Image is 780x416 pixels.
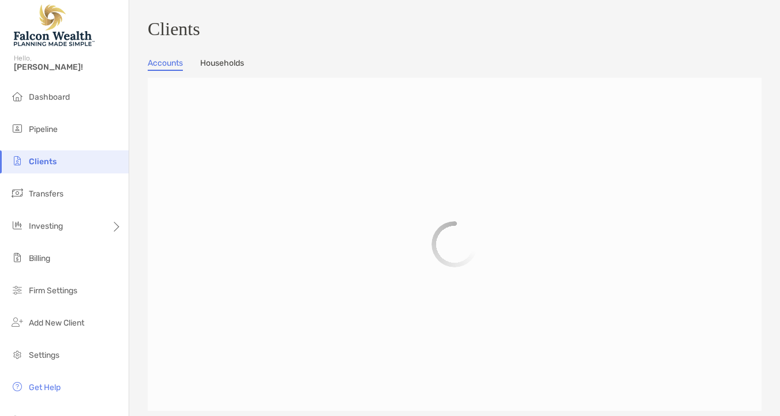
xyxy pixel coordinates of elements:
span: Firm Settings [29,286,77,296]
a: Households [200,58,244,71]
span: Add New Client [29,318,84,328]
img: settings icon [10,347,24,361]
span: Get Help [29,383,61,392]
span: [PERSON_NAME]! [14,62,122,72]
span: Transfers [29,189,63,199]
img: clients icon [10,154,24,168]
img: pipeline icon [10,122,24,135]
span: Pipeline [29,124,58,134]
span: Billing [29,254,50,263]
img: firm-settings icon [10,283,24,297]
h3: Clients [148,18,762,40]
img: dashboard icon [10,89,24,103]
span: Investing [29,221,63,231]
img: add_new_client icon [10,315,24,329]
a: Accounts [148,58,183,71]
img: investing icon [10,218,24,232]
span: Settings [29,350,59,360]
img: billing icon [10,251,24,264]
span: Dashboard [29,92,70,102]
img: transfers icon [10,186,24,200]
img: get-help icon [10,380,24,394]
img: Falcon Wealth Planning Logo [14,5,95,46]
span: Clients [29,157,57,167]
